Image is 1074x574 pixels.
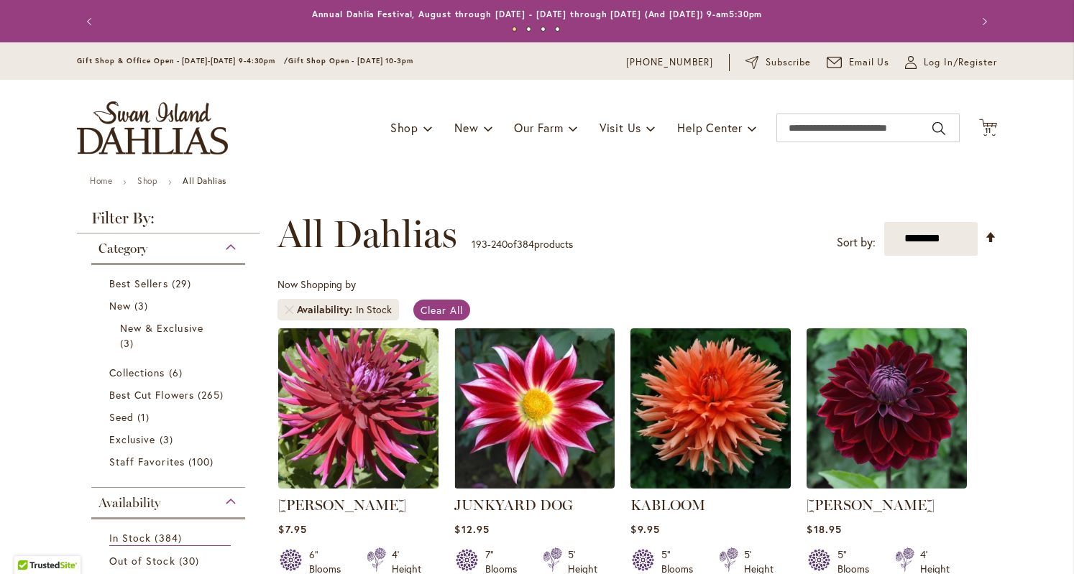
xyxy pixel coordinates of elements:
a: Log In/Register [905,55,997,70]
strong: All Dahlias [183,175,226,186]
span: Log In/Register [924,55,997,70]
span: Shop [390,120,418,135]
span: 384 [517,237,534,251]
a: New &amp; Exclusive [120,320,220,351]
span: 265 [198,387,227,402]
span: Subscribe [766,55,811,70]
button: 11 [979,119,997,138]
span: 3 [120,335,137,351]
button: 2 of 4 [526,27,531,32]
a: Best Cut Flowers [109,387,231,402]
span: 3 [134,298,152,313]
span: $18.95 [807,522,841,536]
button: 3 of 4 [541,27,546,32]
a: JUNKYARD DOG [454,496,573,514]
img: JUNKYARD DOG [454,328,615,489]
span: Email Us [849,55,890,70]
span: In Stock [109,531,151,545]
a: Out of Stock 30 [109,553,231,568]
span: Best Sellers [109,277,168,290]
span: Seed [109,410,134,424]
span: 240 [491,237,508,251]
div: In Stock [356,302,392,317]
label: Sort by: [837,229,876,256]
span: 29 [172,276,195,291]
span: $9.95 [630,522,659,536]
a: Kaisha Lea [807,478,967,491]
a: Email Us [827,55,890,70]
a: New [109,298,231,313]
span: Our Farm [514,120,563,135]
a: Home [90,175,112,186]
span: 11 [985,126,992,135]
a: In Stock 384 [109,530,231,546]
span: 100 [188,454,217,469]
img: KABLOOM [630,328,791,489]
span: Staff Favorites [109,455,185,468]
span: 6 [169,365,186,380]
span: $7.95 [278,522,306,536]
span: Now Shopping by [277,277,356,291]
a: Subscribe [745,55,811,70]
button: 1 of 4 [512,27,517,32]
img: JUANITA [278,328,439,489]
p: - of products [472,233,573,256]
span: Availability [98,495,160,511]
span: New [109,299,131,313]
span: Collections [109,366,165,379]
img: Kaisha Lea [807,328,967,489]
a: [PERSON_NAME] [807,496,935,514]
span: 3 [160,432,177,447]
span: All Dahlias [277,213,457,256]
a: Annual Dahlia Festival, August through [DATE] - [DATE] through [DATE] (And [DATE]) 9-am5:30pm [312,9,763,19]
span: Exclusive [109,432,155,446]
span: 384 [155,530,185,545]
a: Exclusive [109,432,231,447]
button: Previous [77,7,106,36]
a: JUNKYARD DOG [454,478,615,491]
a: Best Sellers [109,276,231,291]
span: New [454,120,478,135]
a: store logo [77,101,228,154]
span: Gift Shop & Office Open - [DATE]-[DATE] 9-4:30pm / [77,56,288,65]
a: Shop [137,175,157,186]
span: Availability [297,302,356,317]
a: Seed [109,409,231,425]
span: 30 [179,553,203,568]
a: KABLOOM [630,496,705,514]
span: 1 [137,409,153,425]
a: Clear All [413,300,470,320]
span: Gift Shop Open - [DATE] 10-3pm [288,56,413,65]
span: 193 [472,237,487,251]
button: Next [968,7,997,36]
span: Help Center [677,120,743,135]
a: JUANITA [278,478,439,491]
strong: Filter By: [77,210,260,233]
button: 4 of 4 [555,27,560,32]
span: $12.95 [454,522,489,536]
a: Remove Availability In Stock [285,305,293,314]
span: Clear All [421,303,463,317]
span: New & Exclusive [120,321,203,335]
a: Collections [109,365,231,380]
span: Out of Stock [109,554,175,568]
span: Best Cut Flowers [109,388,194,402]
a: Staff Favorites [109,454,231,469]
a: [PHONE_NUMBER] [626,55,713,70]
a: KABLOOM [630,478,791,491]
a: [PERSON_NAME] [278,496,406,514]
span: Category [98,241,147,256]
span: Visit Us [600,120,641,135]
